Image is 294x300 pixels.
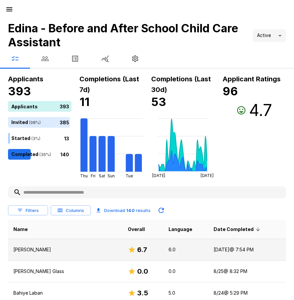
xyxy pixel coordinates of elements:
tspan: Sun [107,173,115,178]
b: Completions (Last 30d) [151,75,211,94]
b: 11 [79,95,89,109]
td: 8/25 @ 8:32 PM [208,261,286,282]
p: 385 [60,119,69,126]
h3: 4.7 [249,101,272,120]
tspan: Tue [126,173,133,178]
td: [DATE] @ 7:54 PM [208,239,286,261]
p: 13 [64,135,69,142]
b: 53 [151,95,166,109]
b: Applicants [8,75,43,83]
h6: 3.5 [137,288,148,298]
h6: 0.0 [137,266,148,277]
h6: 6.7 [137,244,147,255]
span: Name [13,225,28,233]
p: 5.0 [169,290,203,296]
button: Columns [51,205,91,216]
tspan: Fri [91,173,95,178]
tspan: [DATE] [200,173,214,178]
span: Language [169,225,192,233]
p: [PERSON_NAME] Glass [13,268,117,275]
button: Updated Today - 8:37 AM [155,204,168,217]
button: Download 140 results [93,204,153,217]
tspan: Thu [80,173,88,178]
span: Date Completed [214,225,262,233]
p: 0.0 [169,268,203,275]
b: Completions (Last 7d) [79,75,139,94]
p: 140 [60,151,69,158]
p: 393 [60,103,69,110]
b: 393 [8,84,31,98]
span: Overall [128,225,145,233]
div: Active [253,29,286,42]
p: 6.0 [169,246,203,253]
p: [PERSON_NAME] [13,246,117,253]
tspan: Sat [99,173,105,178]
b: 140 [126,208,135,213]
b: Edina - Before and After School Child Care Assistant [8,21,238,49]
button: Filters [8,205,48,216]
b: Applicant Ratings [223,75,281,83]
p: Bahiye Laban [13,290,117,296]
b: 96 [223,84,238,98]
tspan: [DATE] [152,173,165,178]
